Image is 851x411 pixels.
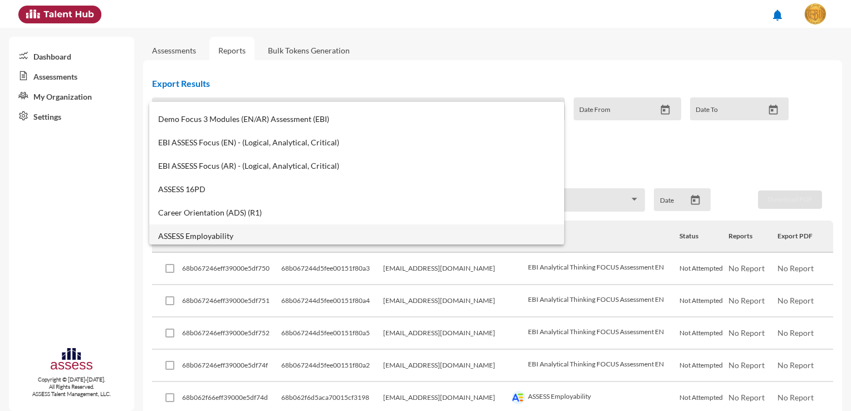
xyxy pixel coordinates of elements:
span: EBI ASSESS Focus (EN) - (Logical, Analytical, Critical) [158,138,555,147]
span: Demo Focus 3 Modules (EN/AR) Assessment (EBI) [158,115,555,124]
span: ASSESS 16PD [158,185,555,194]
span: EBI ASSESS Focus (AR) - (Logical, Analytical, Critical) [158,162,555,170]
span: ASSESS Employability [158,232,555,241]
span: Career Orientation (ADS) (R1) [158,208,555,217]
